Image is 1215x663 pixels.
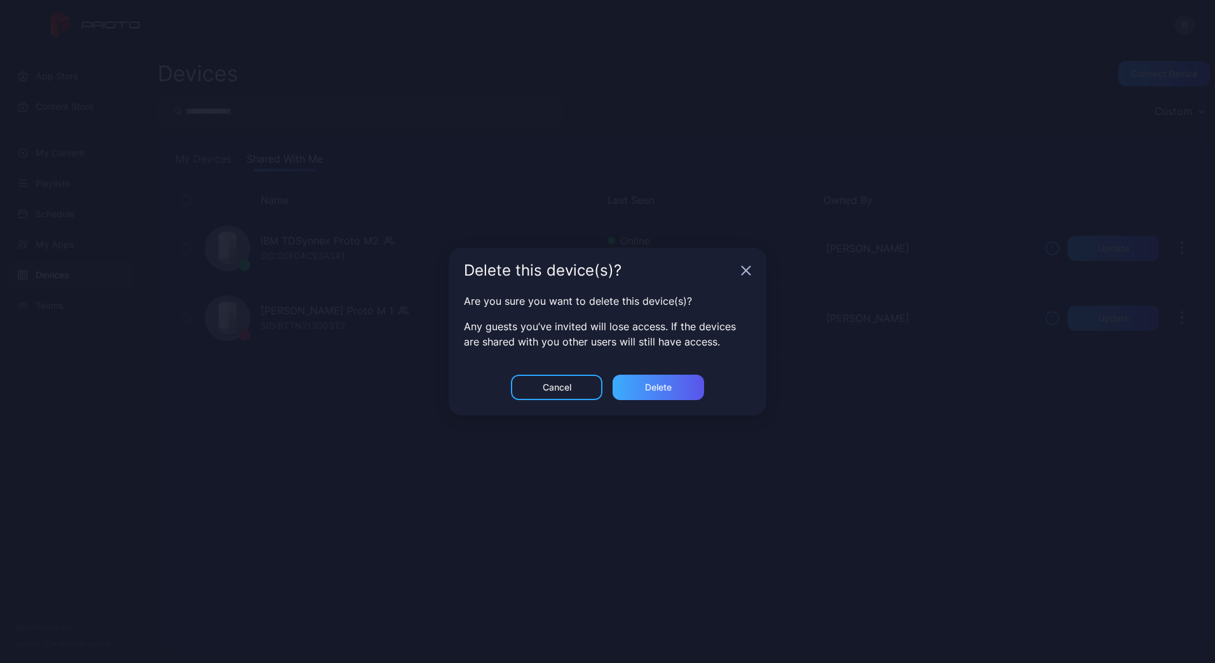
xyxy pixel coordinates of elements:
[464,319,751,349] p: Any guests you’ve invited will lose access. If the devices are shared with you other users will s...
[613,375,704,400] button: Delete
[645,382,672,392] div: Delete
[511,375,602,400] button: Cancel
[464,263,736,278] div: Delete this device(s)?
[464,293,751,309] p: Are you sure you want to delete this device(s)?
[543,382,571,392] div: Cancel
